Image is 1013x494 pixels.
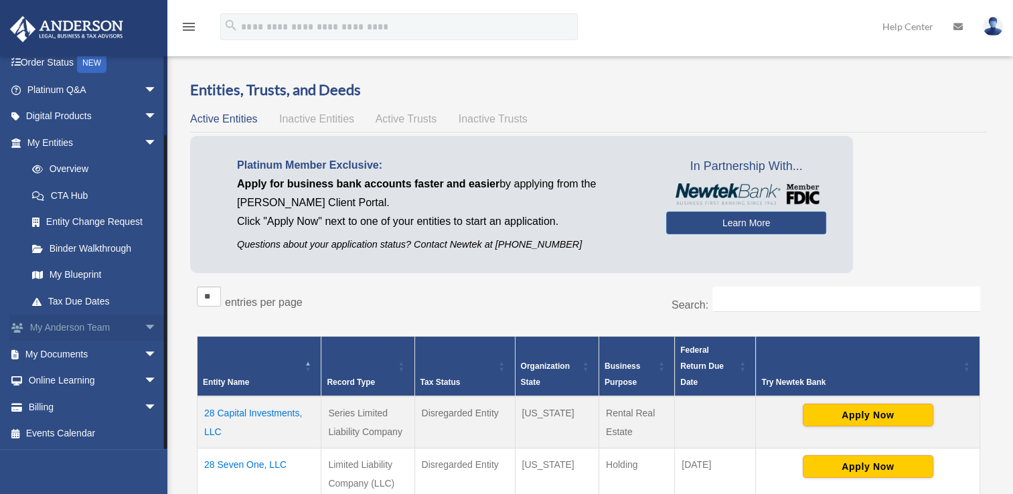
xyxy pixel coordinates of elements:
a: Tax Due Dates [19,288,171,315]
span: Apply for business bank accounts faster and easier [237,178,499,189]
a: My Blueprint [19,262,171,289]
a: Events Calendar [9,420,177,447]
a: Binder Walkthrough [19,235,171,262]
span: arrow_drop_down [144,341,171,368]
p: Questions about your application status? Contact Newtek at [PHONE_NUMBER] [237,236,646,253]
span: arrow_drop_down [144,76,171,104]
th: Entity Name: Activate to invert sorting [198,336,321,396]
span: arrow_drop_down [144,315,171,342]
p: by applying from the [PERSON_NAME] Client Portal. [237,175,646,212]
img: Anderson Advisors Platinum Portal [6,16,127,42]
a: menu [181,23,197,35]
th: Try Newtek Bank : Activate to sort [756,336,980,396]
a: My Anderson Teamarrow_drop_down [9,315,177,341]
th: Organization State: Activate to sort [515,336,599,396]
span: Entity Name [203,378,249,387]
span: Organization State [521,361,570,387]
i: search [224,18,238,33]
a: Learn More [666,212,826,234]
button: Apply Now [803,404,933,426]
span: Record Type [327,378,375,387]
a: Platinum Q&Aarrow_drop_down [9,76,177,103]
span: Active Trusts [376,113,437,125]
span: Inactive Trusts [459,113,528,125]
h3: Entities, Trusts, and Deeds [190,80,987,100]
span: Active Entities [190,113,257,125]
span: Inactive Entities [279,113,354,125]
td: Series Limited Liability Company [321,396,414,448]
td: [US_STATE] [515,396,599,448]
p: Platinum Member Exclusive: [237,156,646,175]
span: In Partnership With... [666,156,826,177]
div: NEW [77,53,106,73]
a: My Entitiesarrow_drop_down [9,129,171,156]
img: User Pic [983,17,1003,36]
span: arrow_drop_down [144,103,171,131]
i: menu [181,19,197,35]
label: Search: [672,299,708,311]
th: Business Purpose: Activate to sort [599,336,674,396]
button: Apply Now [803,455,933,478]
span: Business Purpose [605,361,640,387]
td: Rental Real Estate [599,396,674,448]
label: entries per page [225,297,303,308]
div: Try Newtek Bank [761,374,959,390]
img: NewtekBankLogoSM.png [673,183,820,205]
span: Federal Return Due Date [680,345,724,387]
th: Federal Return Due Date: Activate to sort [675,336,756,396]
a: Online Learningarrow_drop_down [9,367,177,394]
a: My Documentsarrow_drop_down [9,341,177,367]
span: Tax Status [420,378,461,387]
th: Tax Status: Activate to sort [414,336,515,396]
span: arrow_drop_down [144,367,171,395]
span: arrow_drop_down [144,129,171,157]
a: Overview [19,156,164,183]
td: 28 Capital Investments, LLC [198,396,321,448]
p: Click "Apply Now" next to one of your entities to start an application. [237,212,646,231]
th: Record Type: Activate to sort [321,336,414,396]
a: Billingarrow_drop_down [9,394,177,420]
span: arrow_drop_down [144,394,171,421]
a: Digital Productsarrow_drop_down [9,103,177,130]
a: CTA Hub [19,182,171,209]
td: Disregarded Entity [414,396,515,448]
a: Entity Change Request [19,209,171,236]
a: Order StatusNEW [9,50,177,77]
